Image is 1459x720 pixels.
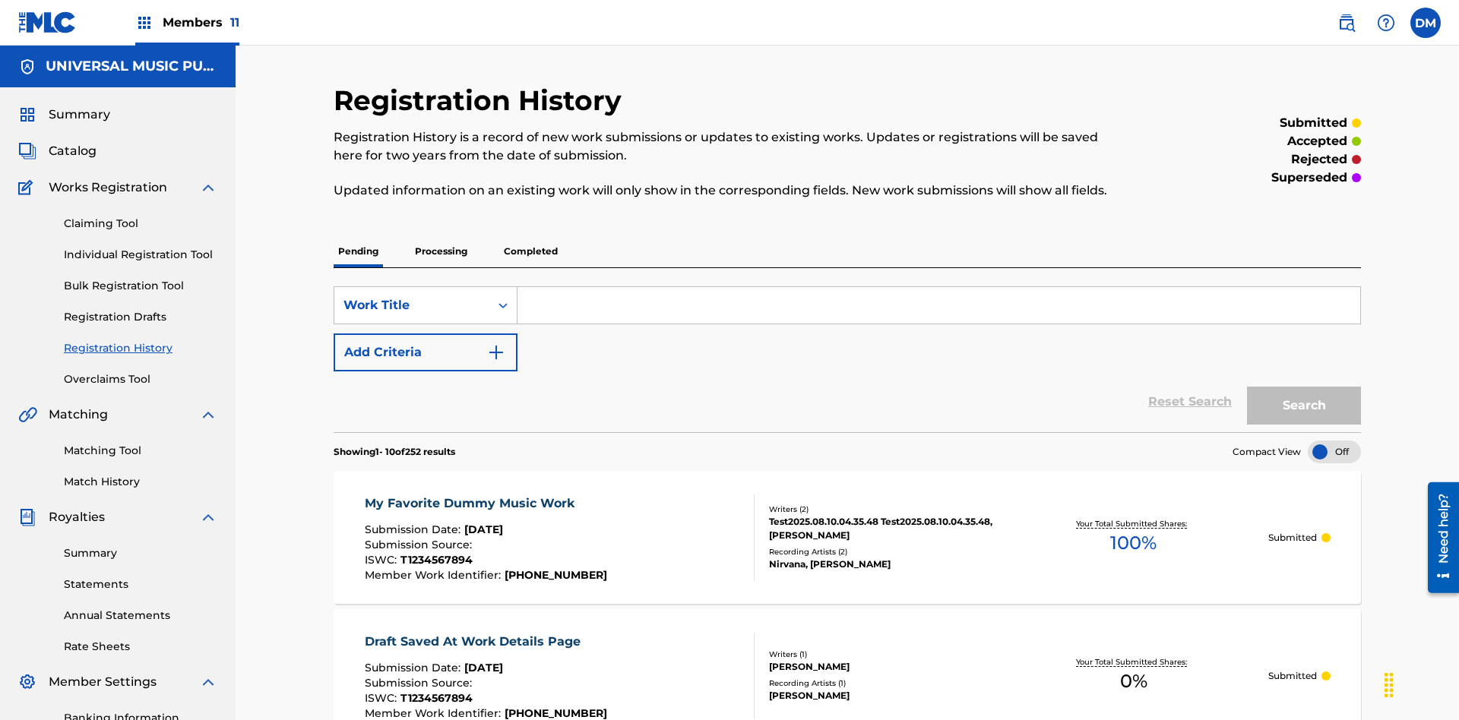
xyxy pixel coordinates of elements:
span: [PHONE_NUMBER] [505,706,607,720]
img: expand [199,508,217,526]
span: Members [163,14,239,31]
div: Recording Artists ( 2 ) [769,546,999,557]
img: search [1337,14,1356,32]
span: Matching [49,406,108,424]
a: Statements [64,576,217,592]
span: Submission Source : [365,538,476,551]
span: Submission Date : [365,523,464,536]
div: Writers ( 2 ) [769,504,999,515]
img: expand [199,673,217,691]
span: 100 % [1110,529,1157,557]
span: T1234567894 [400,553,473,567]
span: Member Work Identifier : [365,706,505,720]
p: Updated information on an existing work will only show in the corresponding fields. New work subm... [334,182,1125,200]
span: Works Registration [49,178,167,197]
form: Search Form [334,286,1361,432]
h2: Registration History [334,84,629,118]
div: Nirvana, [PERSON_NAME] [769,557,999,571]
span: Submission Source : [365,676,476,690]
div: User Menu [1410,8,1441,38]
a: Registration Drafts [64,309,217,325]
span: Member Work Identifier : [365,568,505,582]
p: accepted [1287,132,1347,150]
span: Royalties [49,508,105,526]
span: Submission Date : [365,661,464,674]
span: 11 [230,15,239,30]
iframe: Chat Widget [1383,647,1459,720]
img: Works Registration [18,178,38,197]
span: [DATE] [464,523,503,536]
a: Bulk Registration Tool [64,278,217,294]
a: Rate Sheets [64,639,217,655]
img: MLC Logo [18,11,77,33]
img: Summary [18,106,36,124]
p: rejected [1291,150,1347,169]
img: help [1377,14,1395,32]
p: submitted [1280,114,1347,132]
iframe: Resource Center [1416,476,1459,601]
div: Test2025.08.10.04.35.48 Test2025.08.10.04.35.48, [PERSON_NAME] [769,515,999,542]
span: ISWC : [365,553,400,567]
div: Draft Saved At Work Details Page [365,633,607,651]
a: Annual Statements [64,608,217,624]
a: Summary [64,545,217,561]
span: Summary [49,106,110,124]
img: Accounts [18,58,36,76]
a: Public Search [1331,8,1362,38]
span: [DATE] [464,661,503,674]
p: Submitted [1268,531,1317,545]
div: Writers ( 1 ) [769,649,999,660]
img: Matching [18,406,37,424]
span: Catalog [49,142,97,160]
span: T1234567894 [400,691,473,705]
img: 9d2ae6d4665cec9f34b9.svg [487,343,505,362]
div: Drag [1377,662,1401,708]
a: Matching Tool [64,443,217,459]
span: [PHONE_NUMBER] [505,568,607,582]
a: My Favorite Dummy Music WorkSubmission Date:[DATE]Submission Source:ISWC:T1234567894Member Work I... [334,471,1361,604]
button: Add Criteria [334,333,517,371]
p: Submitted [1268,669,1317,683]
p: Showing 1 - 10 of 252 results [334,445,455,459]
img: Catalog [18,142,36,160]
div: [PERSON_NAME] [769,660,999,674]
a: CatalogCatalog [18,142,97,160]
p: Completed [499,235,562,267]
img: Member Settings [18,673,36,691]
div: Help [1371,8,1401,38]
a: Registration History [64,340,217,356]
p: Pending [334,235,383,267]
a: Claiming Tool [64,216,217,232]
p: superseded [1271,169,1347,187]
h5: UNIVERSAL MUSIC PUB GROUP [46,58,217,75]
span: 0 % [1120,668,1147,695]
p: Registration History is a record of new work submissions or updates to existing works. Updates or... [334,128,1125,165]
img: Royalties [18,508,36,526]
img: Top Rightsholders [135,14,153,32]
div: Recording Artists ( 1 ) [769,677,999,689]
div: [PERSON_NAME] [769,689,999,703]
span: Member Settings [49,673,157,691]
p: Your Total Submitted Shares: [1076,518,1191,529]
img: expand [199,178,217,197]
span: Compact View [1233,445,1301,459]
img: expand [199,406,217,424]
span: ISWC : [365,691,400,705]
p: Your Total Submitted Shares: [1076,656,1191,668]
div: My Favorite Dummy Music Work [365,494,607,513]
a: Match History [64,474,217,490]
div: Work Title [343,296,480,314]
a: Overclaims Tool [64,371,217,387]
p: Processing [410,235,472,267]
a: SummarySummary [18,106,110,124]
a: Individual Registration Tool [64,247,217,263]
